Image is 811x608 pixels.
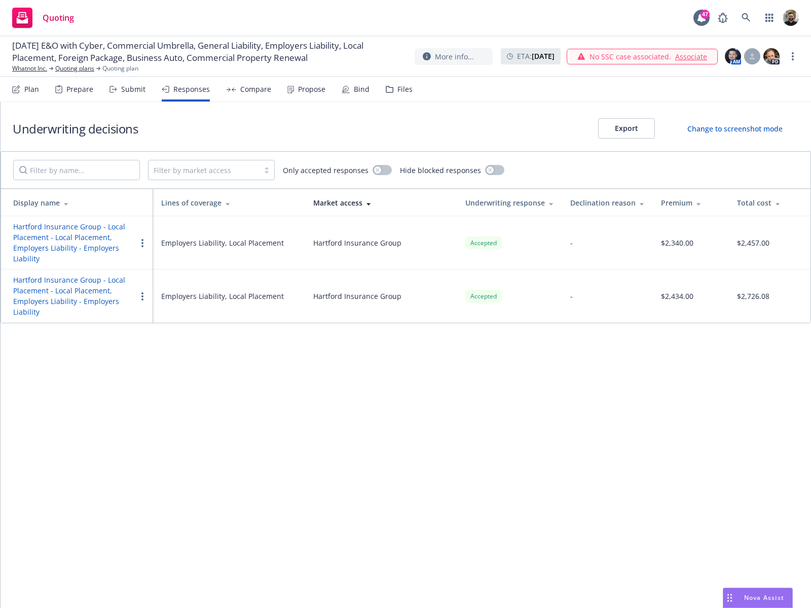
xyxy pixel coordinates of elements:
div: Hartford Insurance Group [313,291,401,301]
input: Filter by name... [13,160,140,180]
span: More info... [435,51,474,62]
div: Plan [24,85,39,93]
button: Hartford Insurance Group - Local Placement - Local Placement, Employers Liability - Employers Lia... [13,275,136,317]
div: - [570,238,573,248]
div: Total cost [737,197,797,208]
div: $2,726.08 [737,291,769,301]
div: Accepted [465,290,502,302]
div: Employers Liability, Local Placement [161,291,284,301]
a: Search [736,8,756,28]
img: photo [783,10,799,26]
div: Underwriting response [465,197,554,208]
div: Declination reason [570,197,645,208]
span: [DATE] E&O with Cyber, Commercial Umbrella, General Liability, Employers Liability, Local Placeme... [12,40,407,64]
div: Files [397,85,413,93]
a: Report a Bug [713,8,733,28]
span: Nova Assist [744,593,784,602]
span: Only accepted responses [283,165,368,176]
button: Export [598,118,655,139]
h1: Underwriting decisions [13,120,138,137]
div: Compare [240,85,271,93]
span: No SSC case associated. [589,51,671,62]
div: Propose [298,85,325,93]
span: ETA : [517,51,555,61]
div: Drag to move [723,588,736,607]
div: $2,340.00 [661,238,693,248]
div: Change to screenshot mode [687,123,783,134]
div: Market access [313,197,449,208]
div: 47 [701,10,710,19]
button: Nova Assist [723,588,793,608]
a: more [787,50,799,62]
button: More info... [415,48,493,65]
img: photo [763,48,780,64]
div: Submit [121,85,145,93]
a: Quoting [8,4,78,32]
div: Hartford Insurance Group [313,238,401,248]
a: Associate [675,51,707,62]
a: Quoting plans [55,64,94,73]
span: Quoting plan [102,64,138,73]
span: Quoting [43,14,74,22]
strong: [DATE] [532,51,555,61]
a: Whatnot Inc. [12,64,47,73]
span: Hide blocked responses [400,165,481,176]
img: photo [725,48,741,64]
button: Change to screenshot mode [671,118,799,139]
div: Lines of coverage [161,197,297,208]
a: Switch app [759,8,780,28]
div: Prepare [66,85,93,93]
div: $2,457.00 [737,238,769,248]
div: - [570,291,573,301]
div: $2,434.00 [661,291,693,301]
div: Premium [661,197,721,208]
div: Responses [173,85,210,93]
div: Display name [13,197,145,208]
div: Employers Liability, Local Placement [161,238,284,248]
button: Hartford Insurance Group - Local Placement - Local Placement, Employers Liability - Employers Lia... [13,221,136,264]
div: Accepted [465,237,502,249]
div: Bind [354,85,370,93]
